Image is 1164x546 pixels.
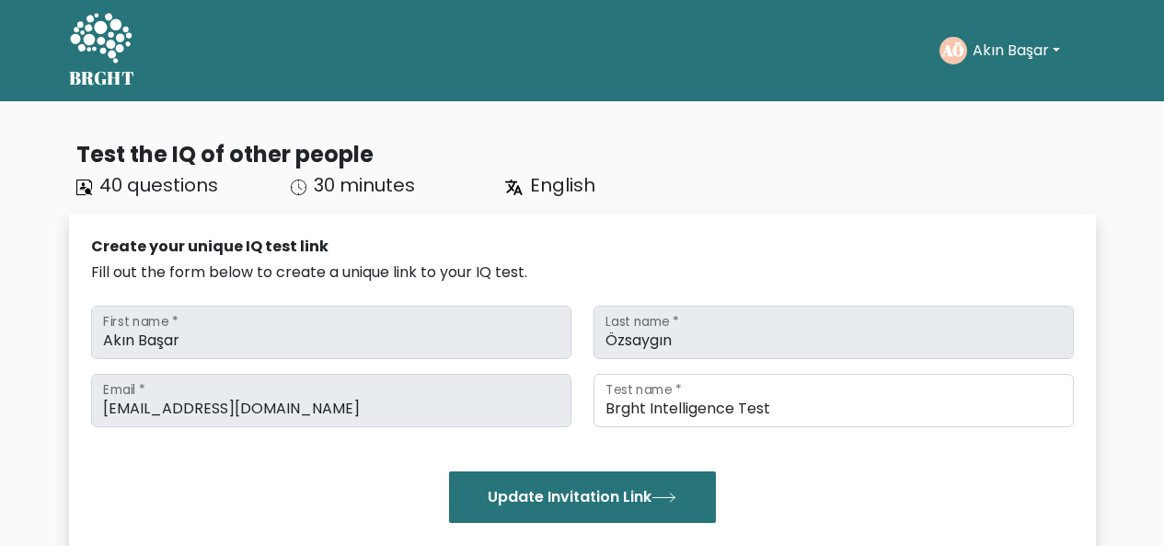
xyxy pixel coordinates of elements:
[91,374,571,427] input: Email
[91,306,571,359] input: First name
[449,471,716,523] button: Update Invitation Link
[967,39,1066,63] button: Akın Başar
[69,7,135,94] a: BRGHT
[91,236,1074,258] div: Create your unique IQ test link
[69,67,135,89] h5: BRGHT
[941,40,964,61] text: AÖ
[530,172,595,198] span: English
[594,306,1074,359] input: Last name
[91,261,1074,284] div: Fill out the form below to create a unique link to your IQ test.
[594,374,1074,427] input: Test name
[76,138,1096,171] div: Test the IQ of other people
[314,172,415,198] span: 30 minutes
[99,172,218,198] span: 40 questions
